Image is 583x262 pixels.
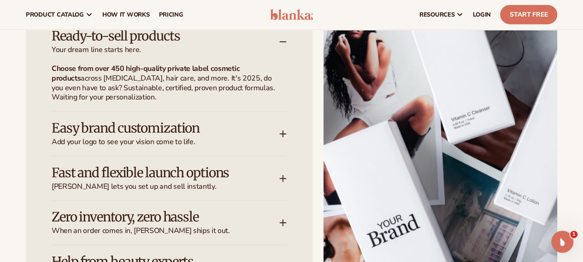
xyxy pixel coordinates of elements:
h3: Zero inventory, zero hassle [52,210,252,224]
p: across [MEDICAL_DATA], hair care, and more. It's 2025, do you even have to ask? Sustainable, cert... [52,64,276,102]
strong: Choose from over 450 high-quality private label cosmetic products [52,64,240,83]
span: LOGIN [473,11,491,18]
span: How It Works [102,11,150,18]
span: 1 [570,231,577,238]
span: Your dream line starts here. [52,45,279,55]
span: pricing [159,11,183,18]
span: [PERSON_NAME] lets you set up and sell instantly. [52,182,279,192]
a: Start Free [500,5,557,24]
h3: Fast and flexible launch options [52,166,252,180]
h3: Easy brand customization [52,121,252,135]
iframe: Intercom live chat [551,231,573,253]
span: When an order comes in, [PERSON_NAME] ships it out. [52,226,279,236]
span: resources [419,11,454,18]
h3: Ready-to-sell products [52,29,252,43]
img: logo [270,9,313,20]
span: product catalog [26,11,84,18]
span: Add your logo to see your vision come to life. [52,137,279,147]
